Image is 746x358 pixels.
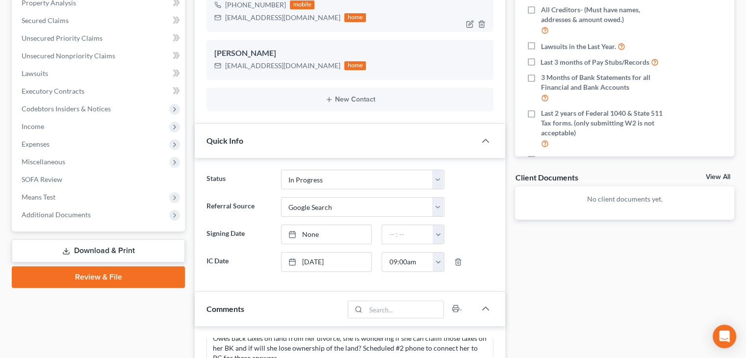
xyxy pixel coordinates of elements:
span: Last 2 years of Federal 1040 & State 511 Tax forms. (only submitting W2 is not acceptable) [540,108,671,138]
div: home [344,13,366,22]
a: Executory Contracts [14,82,185,100]
span: Quick Info [206,136,243,145]
span: Executory Contracts [22,87,84,95]
a: None [282,225,372,244]
label: Referral Source [202,197,276,217]
label: Signing Date [202,225,276,244]
span: Unsecured Priority Claims [22,34,103,42]
label: Status [202,170,276,189]
span: Lawsuits in the Last Year. [540,42,616,51]
span: Additional Documents [22,210,91,219]
a: Secured Claims [14,12,185,29]
input: Search... [366,301,444,318]
div: Client Documents [515,172,578,182]
a: View All [706,174,730,180]
span: Means Test [22,193,55,201]
a: Lawsuits [14,65,185,82]
span: Income [22,122,44,130]
button: New Contact [214,96,486,103]
span: All Creditors- (Must have names, addresses & amount owed.) [540,5,671,25]
input: -- : -- [382,225,433,244]
span: Miscellaneous [22,157,65,166]
div: mobile [290,0,314,9]
div: [EMAIL_ADDRESS][DOMAIN_NAME] [225,13,340,23]
a: Unsecured Priority Claims [14,29,185,47]
div: [EMAIL_ADDRESS][DOMAIN_NAME] [225,61,340,71]
span: Lawsuits [22,69,48,77]
span: Real Property Deeds and Mortgages [540,155,649,165]
a: Review & File [12,266,185,288]
input: -- : -- [382,253,433,271]
a: SOFA Review [14,171,185,188]
div: [PERSON_NAME] [214,48,486,59]
a: [DATE] [282,253,372,271]
a: Download & Print [12,239,185,262]
span: Codebtors Insiders & Notices [22,104,111,113]
span: 3 Months of Bank Statements for all Financial and Bank Accounts [540,73,671,92]
a: Unsecured Nonpriority Claims [14,47,185,65]
span: Expenses [22,140,50,148]
label: IC Date [202,252,276,272]
div: Open Intercom Messenger [713,325,736,348]
span: Comments [206,304,244,313]
div: home [344,61,366,70]
span: Secured Claims [22,16,69,25]
p: No client documents yet. [523,194,726,204]
span: Last 3 months of Pay Stubs/Records [540,57,649,67]
span: SOFA Review [22,175,62,183]
span: Unsecured Nonpriority Claims [22,51,115,60]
